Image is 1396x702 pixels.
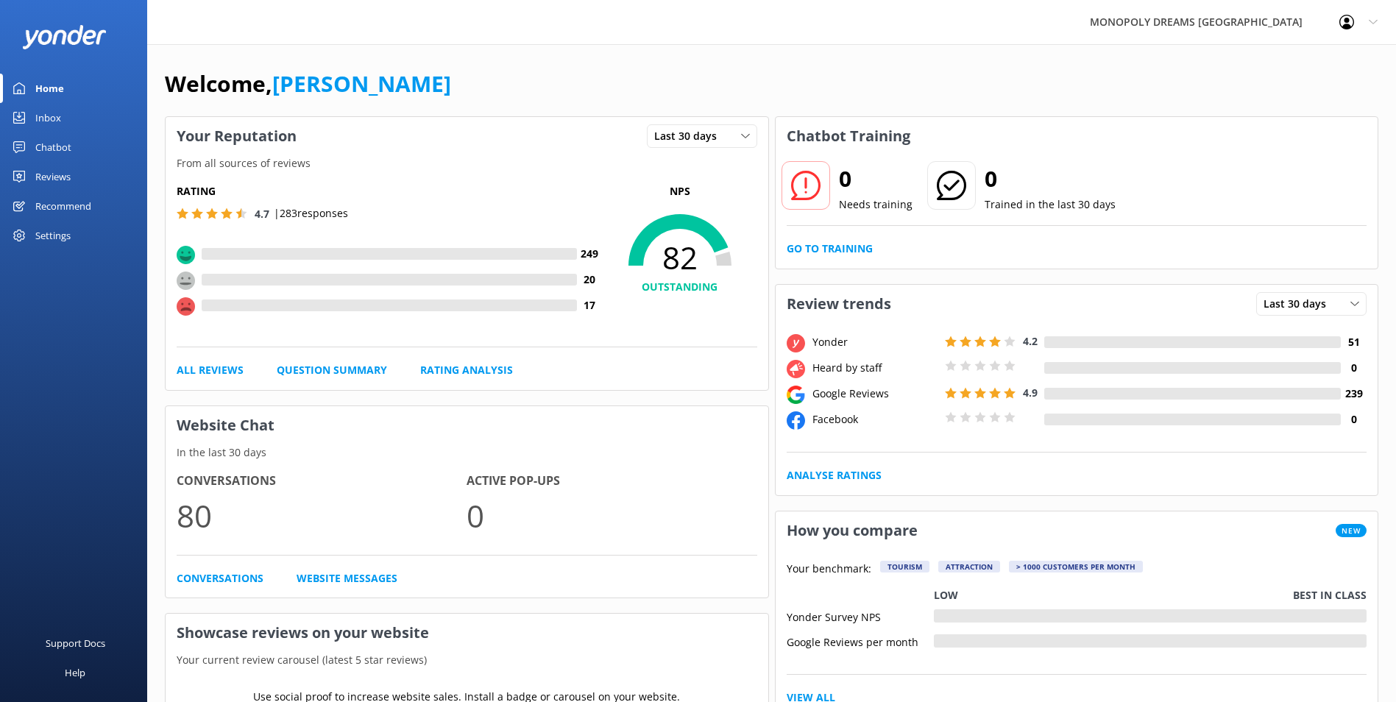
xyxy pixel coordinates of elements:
h4: 0 [1341,411,1367,428]
div: Facebook [809,411,941,428]
h3: Review trends [776,285,902,323]
p: NPS [603,183,757,199]
span: New [1336,524,1367,537]
span: Last 30 days [1264,296,1335,312]
p: In the last 30 days [166,444,768,461]
p: | 283 responses [274,205,348,221]
div: Google Reviews [809,386,941,402]
p: Low [934,587,958,603]
div: Settings [35,221,71,250]
h4: 249 [577,246,603,262]
span: Last 30 days [654,128,726,144]
a: [PERSON_NAME] [272,68,451,99]
div: Recommend [35,191,91,221]
div: Home [35,74,64,103]
a: All Reviews [177,362,244,378]
h3: Website Chat [166,406,768,444]
h2: 0 [985,161,1116,196]
p: From all sources of reviews [166,155,768,171]
h4: 17 [577,297,603,313]
a: Rating Analysis [420,362,513,378]
h2: 0 [839,161,913,196]
h4: 0 [1341,360,1367,376]
img: yonder-white-logo.png [22,25,107,49]
h5: Rating [177,183,603,199]
h4: 20 [577,272,603,288]
a: Analyse Ratings [787,467,882,483]
span: 82 [603,239,757,276]
span: 4.2 [1023,334,1038,348]
span: 4.9 [1023,386,1038,400]
p: Best in class [1293,587,1367,603]
div: Heard by staff [809,360,941,376]
h4: Conversations [177,472,467,491]
h4: OUTSTANDING [603,279,757,295]
div: Attraction [938,561,1000,572]
h3: Chatbot Training [776,117,921,155]
h4: Active Pop-ups [467,472,757,491]
p: Your benchmark: [787,561,871,578]
span: 4.7 [255,207,269,221]
div: Inbox [35,103,61,132]
p: Trained in the last 30 days [985,196,1116,213]
h1: Welcome, [165,66,451,102]
h3: Your Reputation [166,117,308,155]
h3: How you compare [776,511,929,550]
div: Tourism [880,561,929,572]
div: Support Docs [46,628,105,658]
p: Needs training [839,196,913,213]
div: Yonder Survey NPS [787,609,934,623]
div: Yonder [809,334,941,350]
p: 0 [467,491,757,540]
p: 80 [177,491,467,540]
a: Conversations [177,570,263,586]
div: Google Reviews per month [787,634,934,648]
div: > 1000 customers per month [1009,561,1143,572]
div: Chatbot [35,132,71,162]
a: Question Summary [277,362,387,378]
h4: 239 [1341,386,1367,402]
div: Help [65,658,85,687]
p: Your current review carousel (latest 5 star reviews) [166,652,768,668]
a: Website Messages [297,570,397,586]
a: Go to Training [787,241,873,257]
h4: 51 [1341,334,1367,350]
div: Reviews [35,162,71,191]
h3: Showcase reviews on your website [166,614,768,652]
